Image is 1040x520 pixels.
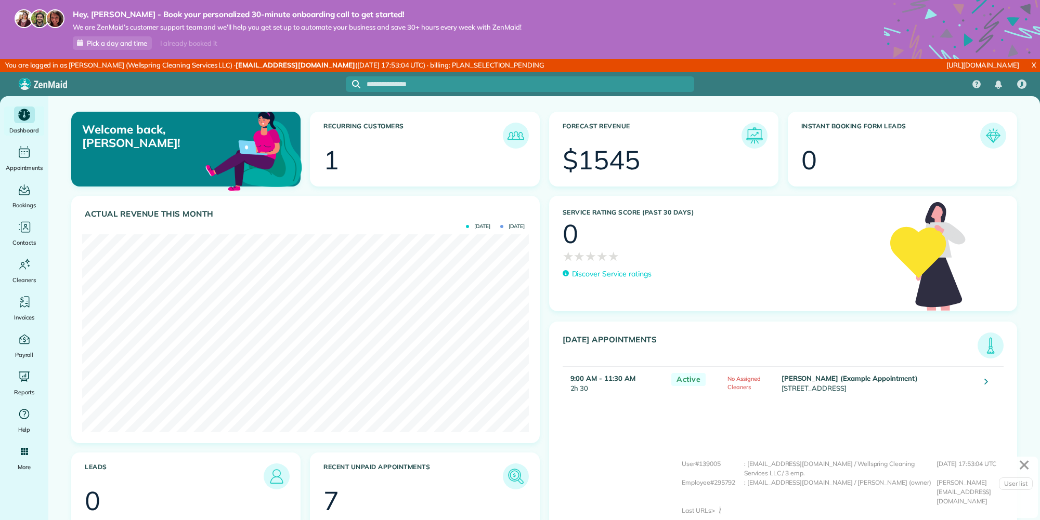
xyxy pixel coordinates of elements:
[999,477,1033,490] a: User list
[352,80,360,88] svg: Focus search
[505,125,526,146] img: icon_recurring_customers-cf858462ba22bcd05b5a5880d41d6543d210077de5bb9ebc9590e49fd87d84ed.png
[203,100,304,201] img: dashboard_welcome-42a62b7d889689a78055ac9021e634bf52bae3f8056760290aed330b23ab8690.png
[563,247,574,265] span: ★
[4,219,44,248] a: Contacts
[574,247,585,265] span: ★
[682,506,711,515] div: Last URLs
[711,506,725,515] div: >
[12,237,36,248] span: Contacts
[18,462,31,472] span: More
[500,224,525,229] span: [DATE]
[779,366,977,399] td: [STREET_ADDRESS]
[4,368,44,397] a: Reports
[12,200,36,210] span: Bookings
[323,488,339,514] div: 7
[563,123,742,149] h3: Forecast Revenue
[14,312,35,323] span: Invoices
[570,374,635,382] strong: 9:00 AM - 11:30 AM
[1028,59,1040,71] a: X
[85,209,529,219] h3: Actual Revenue this month
[964,72,1040,96] nav: Main
[782,374,918,382] strong: [PERSON_NAME] (Example Appointment)
[608,247,619,265] span: ★
[154,37,223,50] div: I already booked it
[30,9,49,28] img: jorge-587dff0eeaa6aab1f244e6dc62b8924c3b6ad411094392a53c71c6c4a576187d.jpg
[82,123,227,150] p: Welcome back, [PERSON_NAME]!
[744,459,937,478] div: : [EMAIL_ADDRESS][DOMAIN_NAME] / Wellspring Cleaning Services LLC / 3 emp.
[727,375,761,391] span: No Assigned Cleaners
[563,366,667,399] td: 2h 30
[946,61,1019,69] a: [URL][DOMAIN_NAME]
[505,466,526,487] img: icon_unpaid_appointments-47b8ce3997adf2238b356f14209ab4cced10bd1f174958f3ca8f1d0dd7fffeee.png
[572,269,652,279] p: Discover Service ratings
[1020,80,1024,88] span: JI
[4,106,44,136] a: Dashboard
[4,144,44,173] a: Appointments
[46,9,64,28] img: michelle-19f622bdf1676172e81f8f8fba1fb50e276960ebfe0243fe18214015130c80e4.jpg
[14,387,35,397] span: Reports
[682,478,744,506] div: Employee#295792
[15,9,33,28] img: maria-72a9807cf96188c08ef61303f053569d2e2a8a1cde33d635c8a3ac13582a053d.jpg
[87,39,147,47] span: Pick a day and time
[85,488,100,514] div: 0
[1013,452,1035,478] a: ✕
[563,209,880,216] h3: Service Rating score (past 30 days)
[9,125,39,136] span: Dashboard
[801,147,817,173] div: 0
[346,80,360,88] button: Focus search
[937,459,1030,478] div: [DATE] 17:53:04 UTC
[671,373,706,386] span: Active
[563,335,978,358] h3: [DATE] Appointments
[4,406,44,435] a: Help
[466,224,490,229] span: [DATE]
[563,221,578,247] div: 0
[6,163,43,173] span: Appointments
[4,181,44,210] a: Bookings
[801,123,980,149] h3: Instant Booking Form Leads
[4,331,44,360] a: Payroll
[73,9,522,20] strong: Hey, [PERSON_NAME] - Book your personalized 30-minute onboarding call to get started!
[73,23,522,32] span: We are ZenMaid’s customer support team and we’ll help you get set up to automate your business an...
[744,478,937,506] div: : [EMAIL_ADDRESS][DOMAIN_NAME] / [PERSON_NAME] (owner)
[596,247,608,265] span: ★
[744,125,765,146] img: icon_forecast_revenue-8c13a41c7ed35a8dcfafea3cbb826a0462acb37728057bba2d056411b612bbbe.png
[323,123,502,149] h3: Recurring Customers
[563,147,641,173] div: $1545
[85,463,264,489] h3: Leads
[563,269,652,279] a: Discover Service ratings
[323,463,502,489] h3: Recent unpaid appointments
[937,478,1030,506] div: [PERSON_NAME][EMAIL_ADDRESS][DOMAIN_NAME]
[4,256,44,285] a: Cleaners
[73,36,152,50] a: Pick a day and time
[980,335,1001,356] img: icon_todays_appointments-901f7ab196bb0bea1936b74009e4eb5ffbc2d2711fa7634e0d609ed5ef32b18b.png
[585,247,596,265] span: ★
[983,125,1004,146] img: icon_form_leads-04211a6a04a5b2264e4ee56bc0799ec3eb69b7e499cbb523a139df1d13a81ae0.png
[719,506,721,514] span: /
[266,466,287,487] img: icon_leads-1bed01f49abd5b7fead27621c3d59655bb73ed531f8eeb49469d10e621d6b896.png
[12,275,36,285] span: Cleaners
[4,294,44,323] a: Invoices
[18,424,31,435] span: Help
[236,61,355,69] strong: [EMAIL_ADDRESS][DOMAIN_NAME]
[987,73,1009,96] div: Notifications
[323,147,339,173] div: 1
[682,459,744,478] div: User#139005
[15,350,34,360] span: Payroll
